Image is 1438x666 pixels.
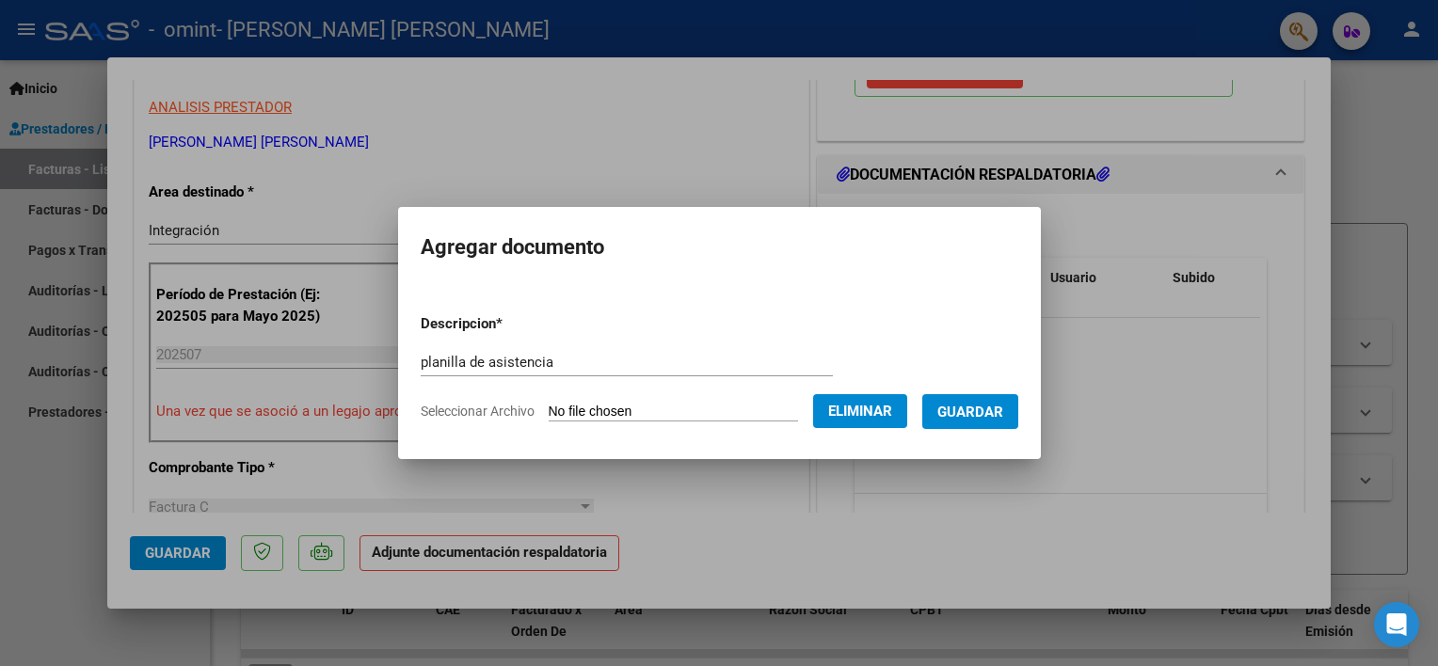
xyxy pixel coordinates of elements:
div: Open Intercom Messenger [1374,602,1419,647]
h2: Agregar documento [421,230,1018,265]
p: Descripcion [421,313,600,335]
span: Guardar [937,404,1003,420]
button: Eliminar [813,394,907,428]
span: Eliminar [828,403,892,420]
button: Guardar [922,394,1018,429]
span: Seleccionar Archivo [421,404,535,419]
